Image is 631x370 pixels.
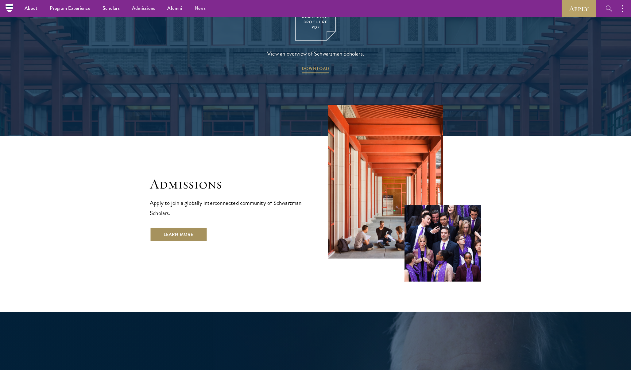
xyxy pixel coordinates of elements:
p: Apply to join a globally interconnected community of Schwarzman Scholars. [150,198,303,218]
a: Learn More [150,227,207,242]
span: View an overview of Schwarzman Scholars. [267,49,364,59]
h2: Admissions [150,176,303,193]
span: DOWNLOAD [302,65,329,74]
